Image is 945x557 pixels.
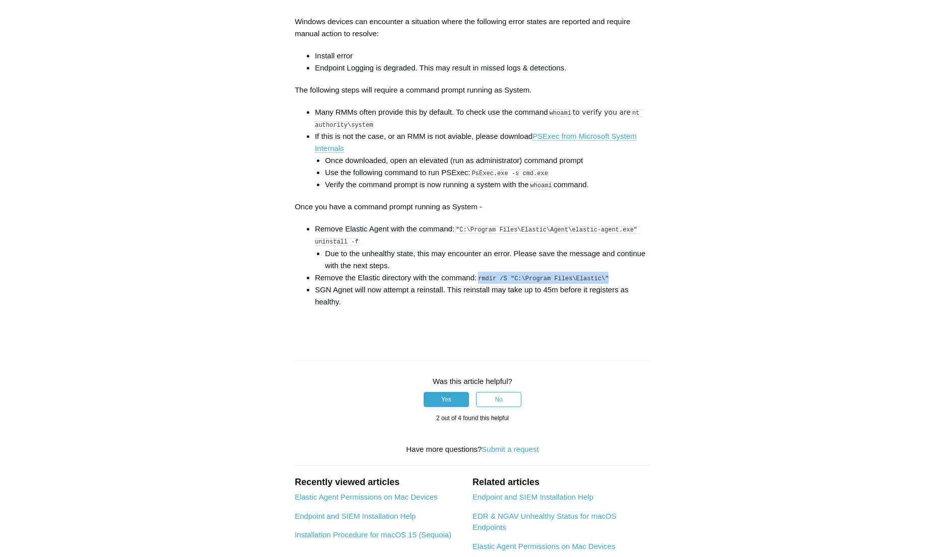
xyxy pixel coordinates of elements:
div: Have more questions? [295,444,650,455]
a: Submit a request [482,445,538,453]
li: Endpoint Logging is degraded. This may result in missed logs & detections. [315,62,650,74]
li: Remove Elastic Agent with the command: [315,223,650,271]
a: Elastic Agent Permissions on Mac Devices [295,493,437,501]
code: whoami [549,109,572,117]
li: Due to the unhealthy state, this may encounter an error. Please save the message and continue wit... [325,248,650,272]
p: Windows devices can encounter a situation where the following error states are reported and requi... [295,16,650,40]
a: Endpoint and SIEM Installation Help [472,493,593,501]
li: Once downloaded, open an elevated (run as administrator) command prompt [325,154,650,167]
h2: Related articles [472,475,650,489]
li: Many RMMs often provide this by default. To check use the command [315,106,650,130]
code: PsExec.exe -s cmd.exe [471,170,549,178]
a: Endpoint and SIEM Installation Help [295,512,416,520]
li: Remove the Elastic directory with the command: [315,272,650,284]
p: Once you have a command prompt running as System - [295,201,650,213]
span: 2 out of 4 found this helpful [436,415,509,422]
p: The following steps will require a command prompt running as System. [295,84,650,96]
span: to verify you are [573,108,631,116]
li: Use the following command to run PSExec: [325,167,650,179]
a: Elastic Agent Permissions on Mac Devices [472,542,615,550]
h2: Recently viewed articles [295,475,462,489]
li: Install error [315,50,650,62]
li: Verify the command prompt is now running a system with the command. [325,179,650,191]
code: "C:\Program Files\Elastic\Agent\elastic-agent.exe" uninstall -f [315,226,641,246]
li: If this is not the case, or an RMM is not aviable, please download [315,130,650,191]
code: nt authority\system [315,109,643,129]
button: This article was not helpful [476,392,521,407]
li: SGN Agnet will now attempt a reinstall. This reinstall may take up to 45m before it registers as ... [315,284,650,308]
a: PSExec from Microsoft System Internals [315,132,637,153]
span: Was this article helpful? [433,377,512,385]
code: whoami [530,182,553,190]
code: rmdir /S "C:\Program Files\Elastic\" [478,275,609,283]
a: EDR & NGAV Unhealthy Status for macOS Endpoints [472,512,617,532]
button: This article was helpful [424,392,469,407]
a: Installation Procedure for macOS 15 (Sequoia) [295,530,451,539]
